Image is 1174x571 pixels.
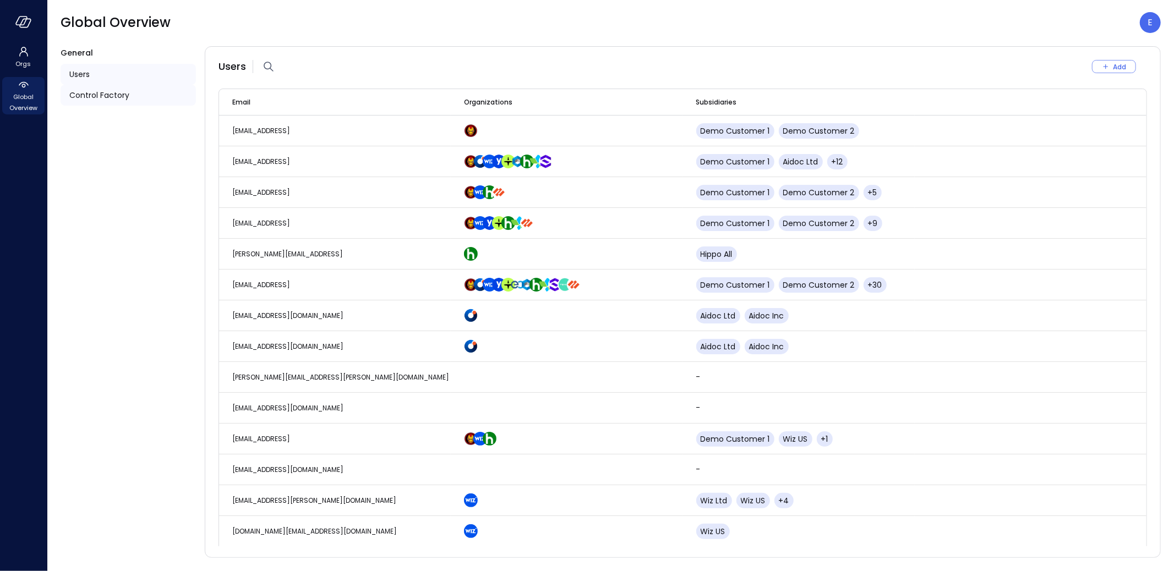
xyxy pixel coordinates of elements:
img: scnakozdowacoarmaydw [464,278,478,292]
div: Demo Customer [468,278,478,292]
img: hs4uxyqbml240cwf4com [567,278,581,292]
span: Orgs [16,58,31,69]
img: ynjrjpaiymlkbkxtflmu [501,216,515,230]
span: Demo Customer 2 [783,218,855,229]
span: Demo Customer 2 [783,279,855,290]
div: Hippo [468,247,478,261]
span: Global Overview [7,91,40,113]
div: Demo Customer [468,216,478,230]
div: TravelPerk [506,155,515,168]
div: Hippo [487,432,496,446]
div: Aidoc [478,155,487,168]
span: Wiz US [701,526,725,537]
div: Wiz [468,524,478,538]
span: Subsidiaries [696,97,737,108]
div: Wiz [478,432,487,446]
div: Wiz [468,493,478,507]
img: a5he5ildahzqx8n3jb8t [511,155,525,168]
span: Demo Customer 2 [783,187,855,198]
div: Tekion [562,278,571,292]
span: Demo Customer 1 [701,279,770,290]
p: - [696,402,916,413]
span: Hippo All [701,249,733,260]
img: ynjrjpaiymlkbkxtflmu [464,247,478,261]
img: euz2wel6fvrjeyhjwgr9 [492,216,506,230]
div: Wiz [487,155,496,168]
div: Aidoc [468,309,478,322]
img: ynjrjpaiymlkbkxtflmu [529,278,543,292]
img: cfcvbyzhwvtbhao628kj [483,278,496,292]
span: Global Overview [61,14,171,31]
a: Users [61,64,196,85]
img: scnakozdowacoarmaydw [464,216,478,230]
span: +9 [868,218,878,229]
div: Hippo [534,278,543,292]
span: [DOMAIN_NAME][EMAIL_ADDRESS][DOMAIN_NAME] [232,526,397,536]
span: +1 [821,433,828,444]
span: General [61,47,93,58]
p: - [696,464,916,475]
img: ynjrjpaiymlkbkxtflmu [483,432,496,446]
span: [EMAIL_ADDRESS] [232,434,290,443]
p: E [1148,16,1153,29]
img: euz2wel6fvrjeyhjwgr9 [501,155,515,168]
span: Demo Customer 1 [701,218,770,229]
img: cfcvbyzhwvtbhao628kj [464,493,478,507]
a: Control Factory [61,85,196,106]
p: - [696,371,916,382]
span: [EMAIL_ADDRESS][DOMAIN_NAME] [232,342,343,351]
span: Wiz Ltd [701,495,728,506]
div: AppsFlyer [515,216,525,230]
div: Hippo [506,216,515,230]
img: zbmm8o9awxf8yv3ehdzf [529,155,543,168]
span: [EMAIL_ADDRESS] [232,188,290,197]
img: cfcvbyzhwvtbhao628kj [483,155,496,168]
span: [EMAIL_ADDRESS] [232,218,290,228]
img: scnakozdowacoarmaydw [464,185,478,199]
img: zbmm8o9awxf8yv3ehdzf [511,216,525,230]
img: scnakozdowacoarmaydw [464,155,478,168]
img: rosehlgmm5jjurozkspi [492,278,506,292]
img: zbmm8o9awxf8yv3ehdzf [539,278,553,292]
div: Aidoc [478,278,487,292]
img: euz2wel6fvrjeyhjwgr9 [501,278,515,292]
div: Aidoc [468,339,478,353]
div: CyberArk [525,278,534,292]
span: Aidoc Ltd [701,310,736,321]
img: gkfkl11jtdpupy4uruhy [511,278,525,292]
img: rosehlgmm5jjurozkspi [492,155,506,168]
span: Users [219,59,246,74]
div: Demo Customer [468,432,478,446]
img: cfcvbyzhwvtbhao628kj [473,216,487,230]
img: hddnet8eoxqedtuhlo6i [473,278,487,292]
div: SentinelOne [543,155,553,168]
span: Users [69,68,90,80]
img: scnakozdowacoarmaydw [464,124,478,138]
img: ynjrjpaiymlkbkxtflmu [483,185,496,199]
img: oujisyhxiqy1h0xilnqx [539,155,553,168]
img: a5he5ildahzqx8n3jb8t [520,278,534,292]
span: Demo Customer 1 [701,125,770,136]
span: [EMAIL_ADDRESS] [232,157,290,166]
div: CyberArk [515,155,525,168]
div: Eleanor Yehudai [1140,12,1161,33]
span: Wiz US [783,433,808,444]
img: hddnet8eoxqedtuhlo6i [473,155,487,168]
span: Aidoc Inc [749,310,784,321]
img: cfcvbyzhwvtbhao628kj [473,432,487,446]
span: Email [232,97,250,108]
span: +4 [779,495,789,506]
span: Control Factory [69,89,129,101]
span: Demo Customer 1 [701,433,770,444]
span: [EMAIL_ADDRESS] [232,280,290,289]
div: Hippo [487,185,496,199]
img: oujisyhxiqy1h0xilnqx [548,278,562,292]
img: scnakozdowacoarmaydw [464,432,478,446]
div: Hippo [525,155,534,168]
span: Organizations [464,97,512,108]
div: Orgs [2,44,45,70]
div: Edgeconnex [515,278,525,292]
img: hddnet8eoxqedtuhlo6i [464,339,478,353]
div: Demo Customer [468,155,478,168]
